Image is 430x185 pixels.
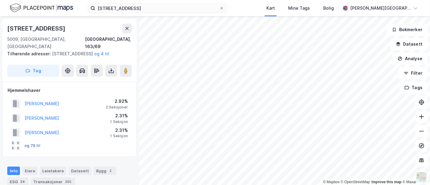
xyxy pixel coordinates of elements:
[7,65,59,77] button: Tag
[323,5,334,12] div: Bolig
[110,134,128,138] div: 1 Seksjon
[387,24,428,36] button: Bokmerker
[22,167,37,175] div: Eiere
[7,51,52,56] span: Tilhørende adresser:
[110,119,128,124] div: 1 Seksjon
[7,50,127,57] div: [STREET_ADDRESS]
[372,180,402,184] a: Improve this map
[95,4,219,13] input: Søk på adresse, matrikkel, gårdeiere, leietakere eller personer
[108,168,114,174] div: 2
[110,112,128,119] div: 2.31%
[399,67,428,79] button: Filter
[19,179,26,185] div: 34
[266,5,275,12] div: Kart
[7,24,67,33] div: [STREET_ADDRESS]
[400,156,430,185] iframe: Chat Widget
[393,53,428,65] button: Analyse
[288,5,310,12] div: Mine Tags
[341,180,370,184] a: OpenStreetMap
[106,105,128,110] div: 2 Seksjoner
[106,98,128,105] div: 2.92%
[40,167,66,175] div: Leietakere
[10,3,73,13] img: logo.f888ab2527a4732fd821a326f86c7f29.svg
[391,38,428,50] button: Datasett
[94,167,116,175] div: Bygg
[350,5,411,12] div: [PERSON_NAME][GEOGRAPHIC_DATA]
[399,82,428,94] button: Tags
[69,167,91,175] div: Datasett
[7,36,85,50] div: 5009, [GEOGRAPHIC_DATA], [GEOGRAPHIC_DATA]
[7,167,20,175] div: Info
[64,179,73,185] div: 255
[323,180,340,184] a: Mapbox
[85,36,132,50] div: [GEOGRAPHIC_DATA], 163/69
[8,87,132,94] div: Hjemmelshaver
[110,127,128,134] div: 2.31%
